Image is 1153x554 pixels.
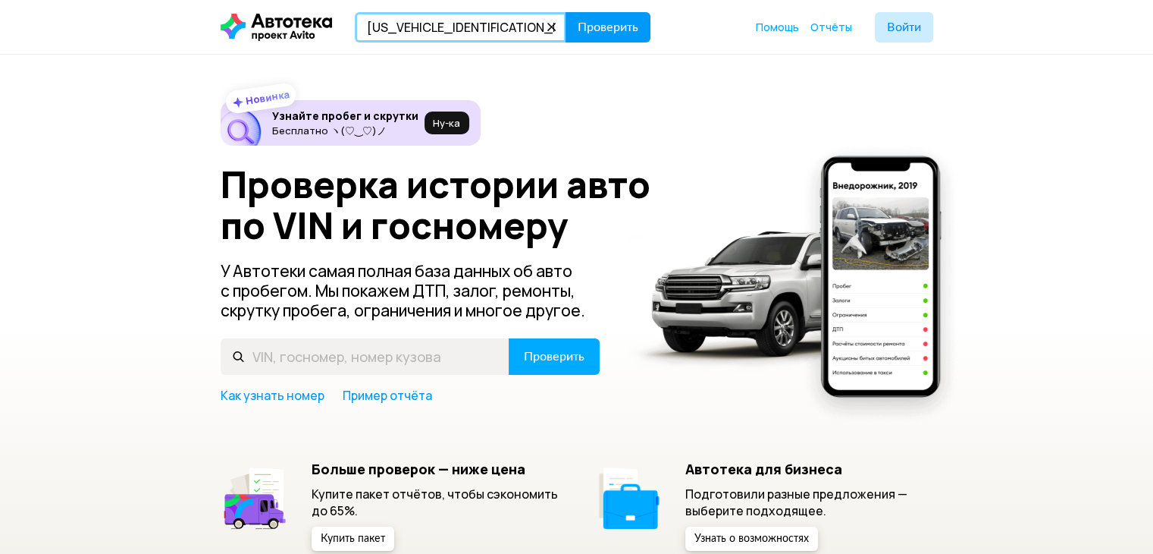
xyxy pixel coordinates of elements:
input: VIN, госномер, номер кузова [221,338,509,375]
span: Ну‑ка [433,117,460,129]
span: Проверить [524,351,584,363]
span: Проверить [578,21,638,33]
button: Проверить [509,338,600,375]
h1: Проверка истории авто по VIN и госномеру [221,164,673,246]
button: Войти [875,12,933,42]
a: Как узнать номер [221,387,324,404]
h5: Автотека для бизнеса [685,461,933,477]
a: Отчёты [810,20,852,35]
p: У Автотеки самая полная база данных об авто с пробегом. Мы покажем ДТП, залог, ремонты, скрутку п... [221,261,601,320]
span: Войти [887,21,921,33]
button: Узнать о возможностях [685,527,818,551]
input: VIN, госномер, номер кузова [355,12,566,42]
a: Пример отчёта [343,387,432,404]
span: Помощь [756,20,799,34]
span: Узнать о возможностях [694,534,809,544]
span: Купить пакет [321,534,385,544]
h6: Узнайте пробег и скрутки [272,109,418,123]
strong: Новинка [244,87,290,107]
h5: Больше проверок — ниже цена [312,461,559,477]
button: Купить пакет [312,527,394,551]
p: Купите пакет отчётов, чтобы сэкономить до 65%. [312,486,559,519]
p: Бесплатно ヽ(♡‿♡)ノ [272,124,418,137]
span: Отчёты [810,20,852,34]
button: Проверить [566,12,650,42]
p: Подготовили разные предложения — выберите подходящее. [685,486,933,519]
a: Помощь [756,20,799,35]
